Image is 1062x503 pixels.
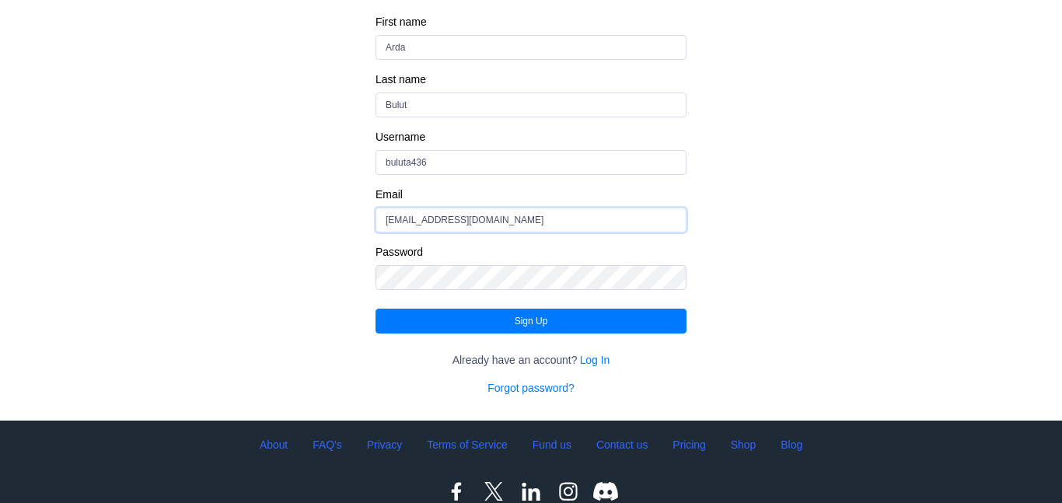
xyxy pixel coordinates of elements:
a: Blog [781,436,802,454]
a: Pricing [672,436,705,454]
a: FAQ's [313,436,341,454]
a: About [260,436,288,454]
span: Already have an account? [452,352,578,368]
input: email [376,208,686,232]
button: Sign Up [376,309,686,334]
label: Password [376,245,686,259]
label: Username [376,130,686,144]
input: username [376,150,686,175]
a: Privacy [367,436,403,454]
a: Contact us [596,436,648,454]
label: Email [376,187,686,201]
input: last name [376,93,686,117]
label: First name [376,15,686,29]
a: Shop [731,436,756,454]
input: first name [376,35,686,60]
a: Fund us [533,436,571,454]
a: Log In [580,352,610,368]
a: Terms of Service [427,436,507,454]
label: Last name [376,72,686,86]
a: Forgot password? [487,380,574,396]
